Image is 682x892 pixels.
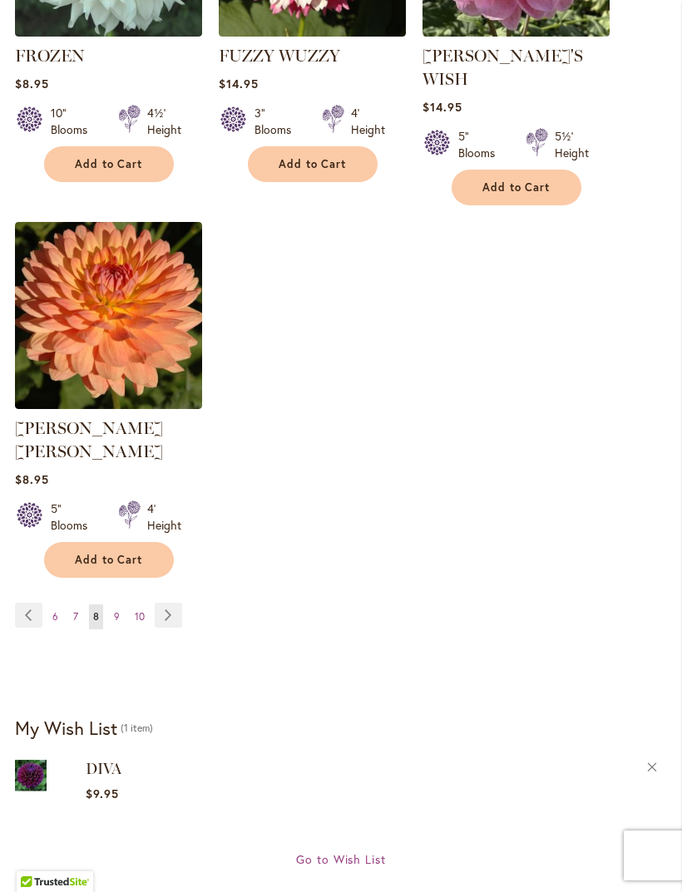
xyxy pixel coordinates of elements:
span: $9.95 [86,786,119,801]
button: Add to Cart [44,146,174,182]
div: 10" Blooms [51,105,98,138]
a: 6 [48,604,62,629]
span: 7 [73,610,78,623]
div: 5" Blooms [51,500,98,534]
strong: My Wish List [15,716,117,740]
span: Add to Cart [75,553,143,567]
a: FROZEN [15,46,85,66]
a: 10 [131,604,149,629]
div: 5" Blooms [458,128,506,161]
button: Add to Cart [248,146,378,182]
span: Add to Cart [482,180,551,195]
a: 9 [110,604,124,629]
span: $8.95 [15,76,49,91]
a: DIVA [86,760,121,778]
a: GABRIELLE MARIE [15,397,202,412]
div: 4' Height [351,105,385,138]
a: FUZZY WUZZY [219,24,406,40]
div: 4½' Height [147,105,181,138]
img: GABRIELLE MARIE [15,222,202,409]
span: 6 [52,610,58,623]
span: 8 [93,610,99,623]
span: $8.95 [15,471,49,487]
span: 1 item [121,722,153,734]
a: 7 [69,604,82,629]
span: Add to Cart [279,157,347,171]
a: Gabbie's Wish [423,24,610,40]
div: 5½' Height [555,128,589,161]
button: Add to Cart [44,542,174,578]
a: Go to Wish List [296,851,387,867]
span: Add to Cart [75,157,143,171]
div: 3" Blooms [255,105,302,138]
a: [PERSON_NAME]'S WISH [423,46,583,89]
span: 9 [114,610,120,623]
img: Diva [15,756,47,794]
span: 10 [135,610,145,623]
div: 4' Height [147,500,181,534]
a: [PERSON_NAME] [PERSON_NAME] [15,418,163,461]
a: Frozen [15,24,202,40]
span: $14.95 [219,76,259,91]
span: $14.95 [423,99,462,115]
a: Diva [15,756,47,797]
iframe: Launch Accessibility Center [12,833,59,880]
button: Add to Cart [452,170,581,205]
a: FUZZY WUZZY [219,46,340,66]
